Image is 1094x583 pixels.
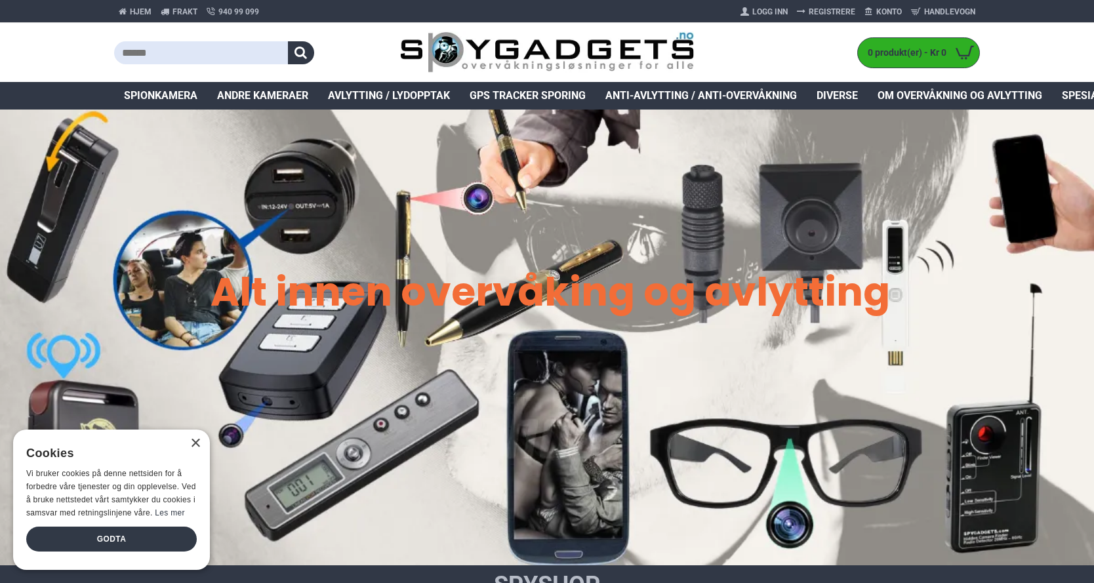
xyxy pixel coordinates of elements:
[400,31,695,74] img: SpyGadgets.no
[792,1,860,22] a: Registrere
[860,1,906,22] a: Konto
[318,82,460,110] a: Avlytting / Lydopptak
[114,82,207,110] a: Spionkamera
[470,88,586,104] span: GPS Tracker Sporing
[924,6,975,18] span: Handlevogn
[752,6,788,18] span: Logg Inn
[124,88,197,104] span: Spionkamera
[26,469,196,517] span: Vi bruker cookies på denne nettsiden for å forbedre våre tjenester og din opplevelse. Ved å bruke...
[809,6,855,18] span: Registrere
[868,82,1052,110] a: Om overvåkning og avlytting
[736,1,792,22] a: Logg Inn
[876,6,902,18] span: Konto
[807,82,868,110] a: Diverse
[460,82,596,110] a: GPS Tracker Sporing
[218,6,259,18] span: 940 99 099
[878,88,1042,104] span: Om overvåkning og avlytting
[190,439,200,449] div: Close
[605,88,797,104] span: Anti-avlytting / Anti-overvåkning
[172,6,197,18] span: Frakt
[26,527,197,552] div: Godta
[207,82,318,110] a: Andre kameraer
[858,46,950,60] span: 0 produkt(er) - Kr 0
[906,1,980,22] a: Handlevogn
[155,508,184,517] a: Les mer, opens a new window
[328,88,450,104] span: Avlytting / Lydopptak
[130,6,152,18] span: Hjem
[217,88,308,104] span: Andre kameraer
[26,439,188,468] div: Cookies
[596,82,807,110] a: Anti-avlytting / Anti-overvåkning
[817,88,858,104] span: Diverse
[858,38,979,68] a: 0 produkt(er) - Kr 0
